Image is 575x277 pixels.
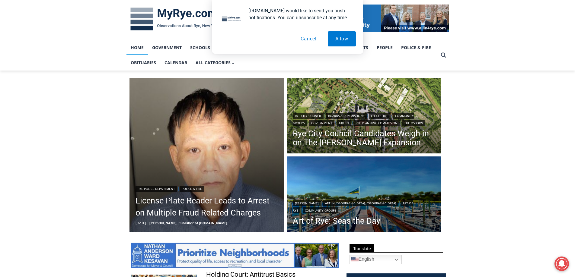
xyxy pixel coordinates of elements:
[287,78,441,155] img: (PHOTO: Illustrative plan of The Osborn's proposed site plan from the July 10, 2025 planning comm...
[287,78,441,155] a: Read More Rye City Council Candidates Weigh in on The Osborn Expansion
[353,120,400,126] a: Rye Planning Commission
[136,186,177,192] a: Rye Police Department
[293,199,435,213] div: | | |
[369,113,391,119] a: City of Rye
[328,31,356,46] button: Allow
[293,31,324,46] button: Cancel
[293,112,435,126] div: | | | | | | |
[129,78,284,232] a: Read More License Plate Reader Leads to Arrest on Multiple Fraud Related Charges
[293,216,435,225] a: Art of Rye: Seas the Day
[287,156,441,234] a: Read More Art of Rye: Seas the Day
[136,184,278,192] div: |
[402,120,425,126] a: The Osborn
[351,256,359,263] img: en
[191,55,239,70] button: Child menu of All Categories
[152,0,285,58] div: "[PERSON_NAME] and I covered the [DATE] Parade, which was a really eye opening experience as I ha...
[293,129,435,147] a: Rye City Council Candidates Weigh in on The [PERSON_NAME] Expansion
[158,60,280,74] span: Intern @ [DOMAIN_NAME]
[287,156,441,234] img: [PHOTO: Seas the Day - Shenorock Shore Club Marina, Rye 36” X 48” Oil on canvas, Commissioned & E...
[136,195,278,219] a: License Plate Reader Leads to Arrest on Multiple Fraud Related Charges
[326,113,366,119] a: Boards & Commissions
[160,55,191,70] a: Calendar
[293,113,324,119] a: Rye City Council
[323,200,398,206] a: Art in [GEOGRAPHIC_DATA], [GEOGRAPHIC_DATA]
[303,207,338,213] a: Community Groups
[350,255,402,264] a: English
[126,40,438,71] nav: Primary Navigation
[148,221,149,225] span: –
[244,7,356,21] div: [DOMAIN_NAME] would like to send you push notifications. You can unsubscribe at any time.
[350,244,374,252] span: Translate
[293,200,321,206] a: [PERSON_NAME]
[136,221,146,225] time: [DATE]
[149,221,227,225] a: [PERSON_NAME], Publisher of [DOMAIN_NAME]
[309,120,334,126] a: Government
[337,120,351,126] a: Green
[129,78,284,232] img: (PHOTO: On Monday, October 13, 2025, Rye PD arrested Ming Wu, 60, of Flushing, New York, on multi...
[145,58,292,75] a: Intern @ [DOMAIN_NAME]
[219,7,244,31] img: notification icon
[126,55,160,70] a: Obituaries
[180,186,204,192] a: Police & Fire
[438,50,449,61] button: View Search Form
